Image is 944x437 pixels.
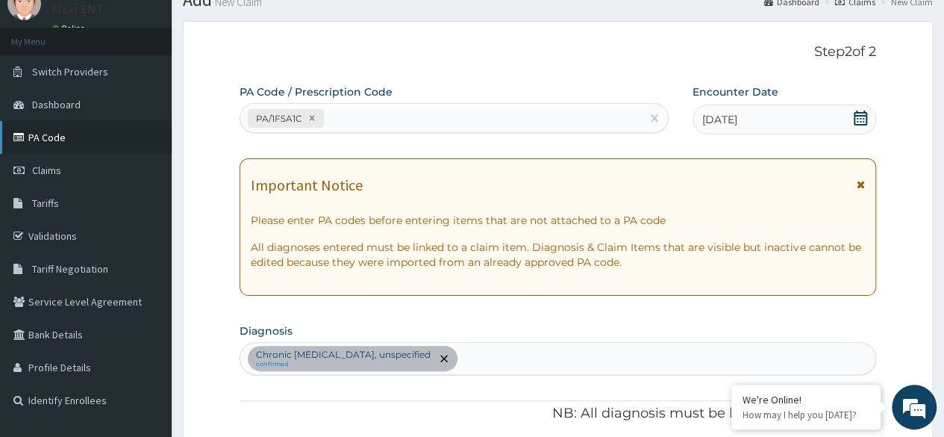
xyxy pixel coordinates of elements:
p: How may I help you today? [743,409,869,421]
h1: Important Notice [251,177,363,193]
textarea: Type your message and hit 'Enter' [7,284,284,336]
p: Maxi ENT [52,2,104,16]
p: NB: All diagnosis must be linked to a claim item [240,404,876,424]
div: Minimize live chat window [245,7,281,43]
span: Tariffs [32,196,59,210]
small: confirmed [256,361,431,368]
a: Online [52,23,88,34]
span: [DATE] [702,112,737,127]
span: Claims [32,164,61,177]
label: PA Code / Prescription Code [240,84,393,99]
p: Chronic [MEDICAL_DATA], unspecified [256,349,431,361]
span: Switch Providers [32,65,108,78]
span: Tariff Negotiation [32,262,108,276]
p: Please enter PA codes before entering items that are not attached to a PA code [251,213,865,228]
span: We're online! [87,126,206,277]
img: d_794563401_company_1708531726252_794563401 [28,75,60,112]
div: PA/1F5A1C [251,110,304,127]
label: Encounter Date [693,84,778,99]
div: We're Online! [743,393,869,406]
label: Diagnosis [240,323,293,338]
span: remove selection option [437,352,451,365]
span: Dashboard [32,98,81,111]
p: Step 2 of 2 [240,44,876,61]
p: All diagnoses entered must be linked to a claim item. Diagnosis & Claim Items that are visible bu... [251,240,865,270]
div: Chat with us now [78,84,251,103]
